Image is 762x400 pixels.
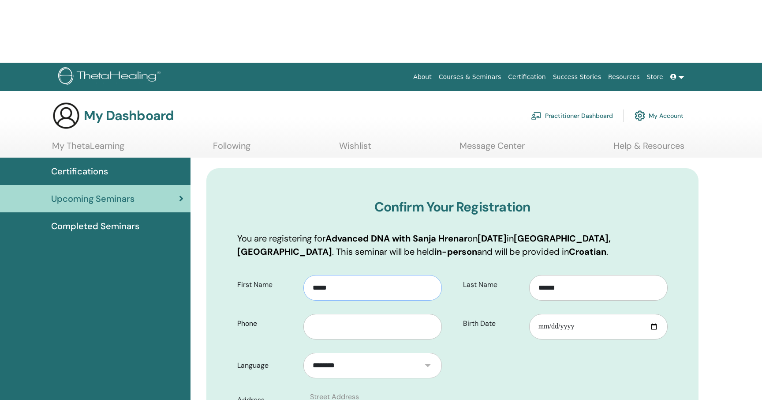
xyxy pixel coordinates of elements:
[613,140,684,158] a: Help & Resources
[531,106,613,125] a: Practitioner Dashboard
[231,315,303,332] label: Phone
[231,276,303,293] label: First Name
[456,276,529,293] label: Last Name
[237,232,668,258] p: You are registering for on in . This seminar will be held and will be provided in .
[52,140,124,158] a: My ThetaLearning
[52,102,80,130] img: generic-user-icon.jpg
[58,67,164,87] img: logo.png
[531,112,542,120] img: chalkboard-teacher.svg
[549,69,605,85] a: Success Stories
[643,69,667,85] a: Store
[732,370,753,391] iframe: Intercom live chat
[435,69,505,85] a: Courses & Seminars
[410,69,435,85] a: About
[635,108,645,123] img: cog.svg
[237,199,668,215] h3: Confirm Your Registration
[339,140,371,158] a: Wishlist
[459,140,525,158] a: Message Center
[504,69,549,85] a: Certification
[51,165,108,178] span: Certifications
[635,106,684,125] a: My Account
[456,315,529,332] label: Birth Date
[231,357,303,374] label: Language
[84,108,174,124] h3: My Dashboard
[325,233,467,244] b: Advanced DNA with Sanja Hrenar
[51,219,139,233] span: Completed Seminars
[569,246,606,257] b: Croatian
[213,140,250,158] a: Following
[434,246,477,257] b: in-person
[478,233,507,244] b: [DATE]
[605,69,643,85] a: Resources
[51,192,134,205] span: Upcoming Seminars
